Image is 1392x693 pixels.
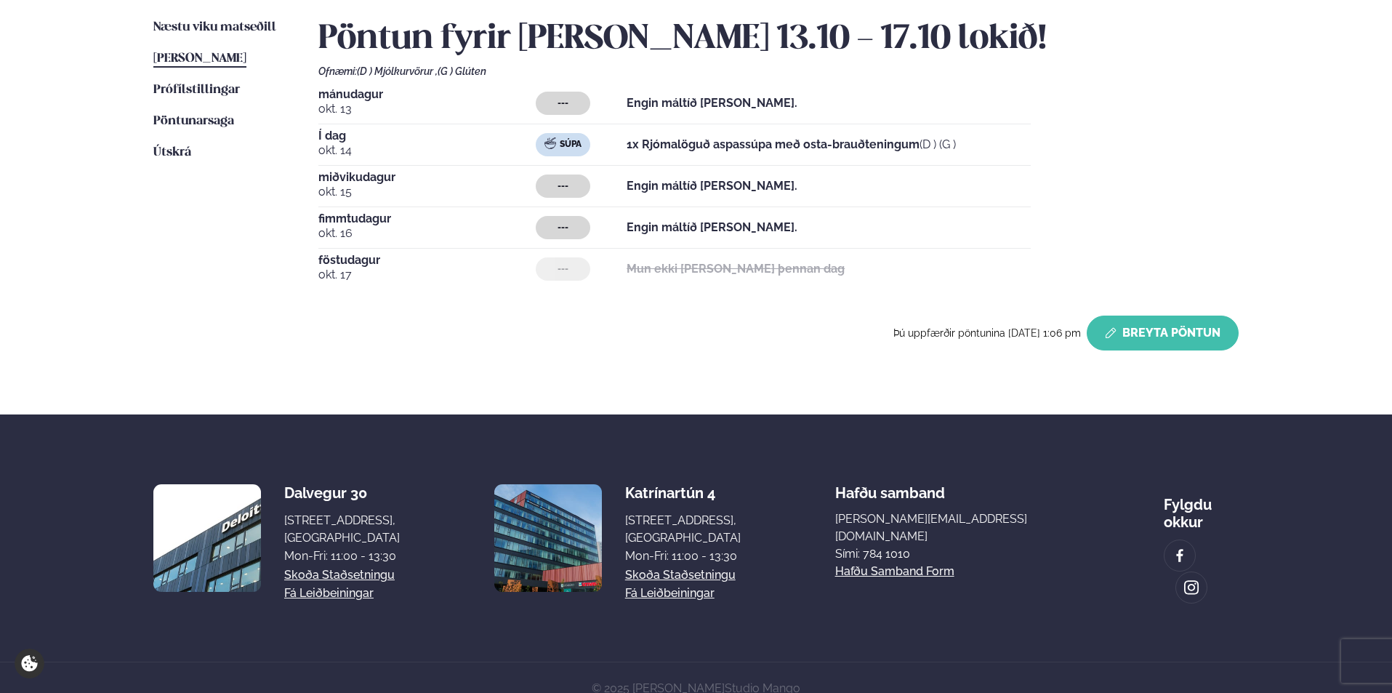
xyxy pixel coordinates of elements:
[318,213,536,225] span: fimmtudagur
[153,144,191,161] a: Útskrá
[835,563,954,580] a: Hafðu samband form
[558,180,568,192] span: ---
[284,512,400,547] div: [STREET_ADDRESS], [GEOGRAPHIC_DATA]
[357,65,438,77] span: (D ) Mjólkurvörur ,
[318,266,536,284] span: okt. 17
[284,548,400,565] div: Mon-Fri: 11:00 - 13:30
[284,566,395,584] a: Skoða staðsetningu
[627,137,920,151] strong: 1x Rjómalöguð aspassúpa með osta-brauðteningum
[627,262,845,276] strong: Mun ekki [PERSON_NAME] þennan dag
[558,97,568,109] span: ---
[318,142,536,159] span: okt. 14
[153,52,246,65] span: [PERSON_NAME]
[153,50,246,68] a: [PERSON_NAME]
[318,255,536,266] span: föstudagur
[627,179,797,193] strong: Engin máltíð [PERSON_NAME].
[893,327,1081,339] span: Þú uppfærðir pöntunina [DATE] 1:06 pm
[318,172,536,183] span: miðvikudagur
[544,137,556,149] img: soup.svg
[318,225,536,242] span: okt. 16
[318,19,1239,60] h2: Pöntun fyrir [PERSON_NAME] 13.10 - 17.10 lokið!
[153,21,276,33] span: Næstu viku matseðill
[15,649,44,678] a: Cookie settings
[1087,316,1239,350] button: Breyta Pöntun
[153,19,276,36] a: Næstu viku matseðill
[1183,580,1199,596] img: image alt
[625,548,741,565] div: Mon-Fri: 11:00 - 13:30
[284,484,400,502] div: Dalvegur 30
[318,130,536,142] span: Í dag
[625,566,736,584] a: Skoða staðsetningu
[318,183,536,201] span: okt. 15
[153,81,240,99] a: Prófílstillingar
[627,96,797,110] strong: Engin máltíð [PERSON_NAME].
[625,585,715,602] a: Fá leiðbeiningar
[284,585,374,602] a: Fá leiðbeiningar
[835,545,1069,563] p: Sími: 784 1010
[153,484,261,592] img: image alt
[153,146,191,159] span: Útskrá
[318,89,536,100] span: mánudagur
[627,220,797,234] strong: Engin máltíð [PERSON_NAME].
[153,84,240,96] span: Prófílstillingar
[318,65,1239,77] div: Ofnæmi:
[625,512,741,547] div: [STREET_ADDRESS], [GEOGRAPHIC_DATA]
[318,100,536,118] span: okt. 13
[835,473,945,502] span: Hafðu samband
[558,222,568,233] span: ---
[153,115,234,127] span: Pöntunarsaga
[1172,548,1188,564] img: image alt
[438,65,486,77] span: (G ) Glúten
[153,113,234,130] a: Pöntunarsaga
[1164,540,1195,571] a: image alt
[558,263,568,275] span: ---
[835,510,1069,545] a: [PERSON_NAME][EMAIL_ADDRESS][DOMAIN_NAME]
[1164,484,1239,531] div: Fylgdu okkur
[627,136,956,153] p: (D ) (G )
[494,484,602,592] img: image alt
[625,484,741,502] div: Katrínartún 4
[1176,572,1207,603] a: image alt
[560,139,582,151] span: Súpa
